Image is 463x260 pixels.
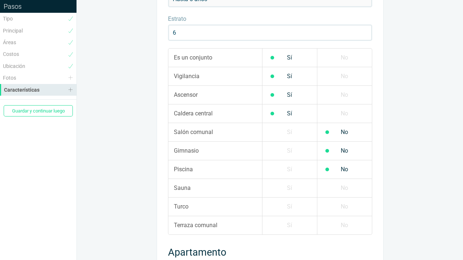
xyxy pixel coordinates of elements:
label: No [317,104,372,123]
span: Salón comunal [168,123,213,141]
label: No [317,198,372,216]
label: Sí [262,198,317,216]
label: Sí [262,123,317,141]
span: Es un conjunto [168,49,212,67]
label: Sí [262,104,317,123]
span: Gimnasio [168,142,199,160]
label: Sí [262,160,317,179]
label: Sí [262,49,317,67]
label: Estrato [168,15,372,23]
span: Terraza comunal [168,216,217,234]
label: Sí [262,142,317,160]
label: Sí [262,86,317,104]
label: Sí [262,67,317,85]
label: Sí [262,179,317,197]
label: No [317,216,372,234]
span: Turco [168,198,188,216]
span: Sauna [168,179,191,197]
label: No [317,49,372,67]
span: Piscina [168,160,193,179]
span: Ascensor [168,86,198,104]
label: No [317,67,372,85]
span: Vigilancia [168,67,199,85]
label: No [317,160,372,179]
label: No [317,123,372,141]
label: No [317,179,372,197]
label: No [317,142,372,160]
label: Sí [262,216,317,234]
span: Caldera central [168,104,213,123]
label: No [317,86,372,104]
h3: Apartamento [168,246,372,260]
